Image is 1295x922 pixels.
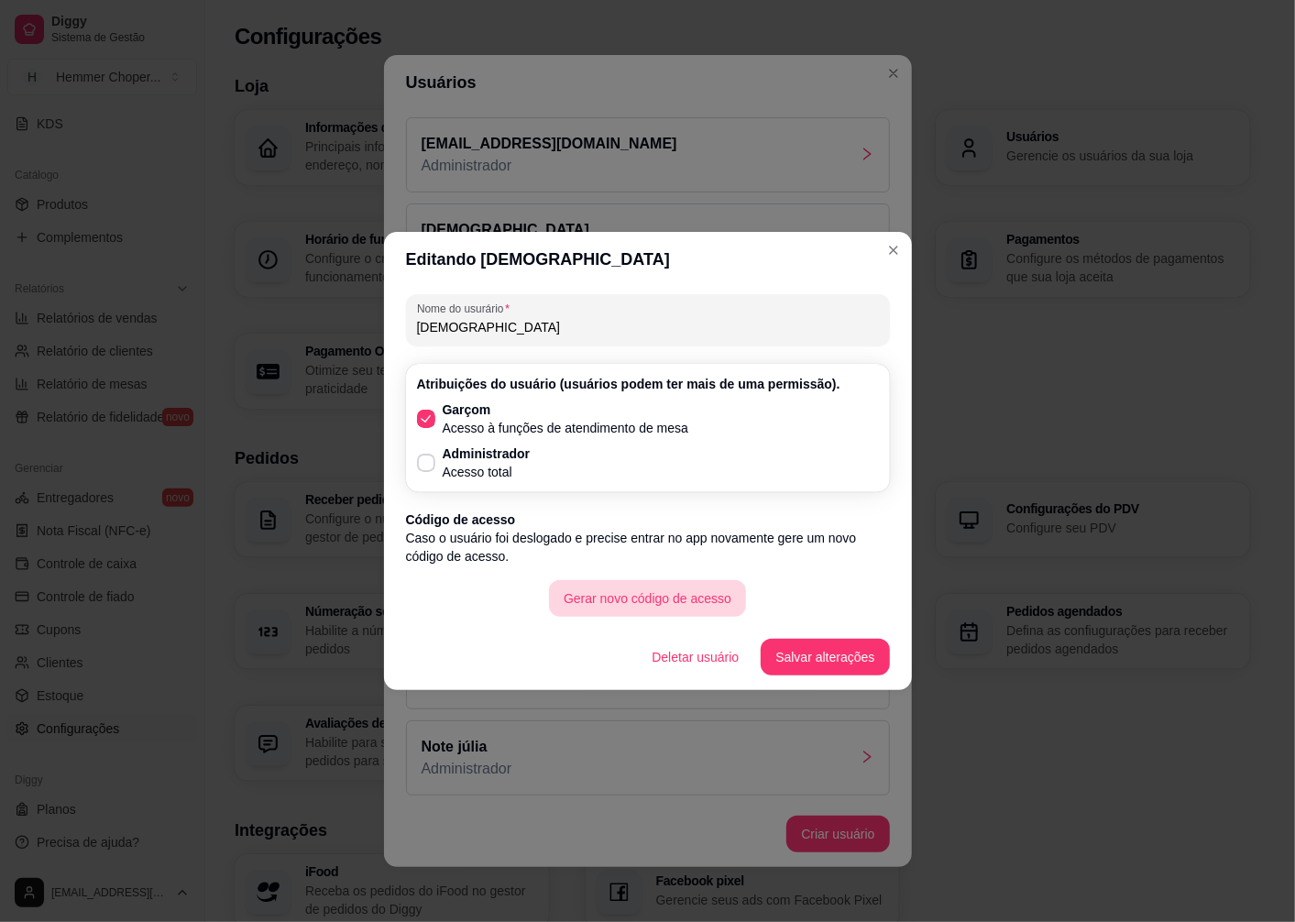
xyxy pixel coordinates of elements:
input: Nome do usurário [417,318,879,336]
button: Deletar usuário [637,639,753,675]
p: Acesso total [443,463,531,481]
p: Acesso à funções de atendimento de mesa [443,419,689,437]
button: Gerar novo código de acesso [549,580,746,617]
button: Salvar alterações [761,639,889,675]
p: Administrador [443,445,531,463]
button: Close [879,236,908,265]
p: Atribuições do usuário (usuários podem ter mais de uma permissão). [417,375,879,393]
p: Garçom [443,401,689,419]
header: Editando [DEMOGRAPHIC_DATA] [384,232,912,287]
p: Caso o usuário foi deslogado e precise entrar no app novamente gere um novo código de acesso. [406,529,890,565]
p: Código de acesso [406,510,890,529]
label: Nome do usurário [417,301,516,316]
